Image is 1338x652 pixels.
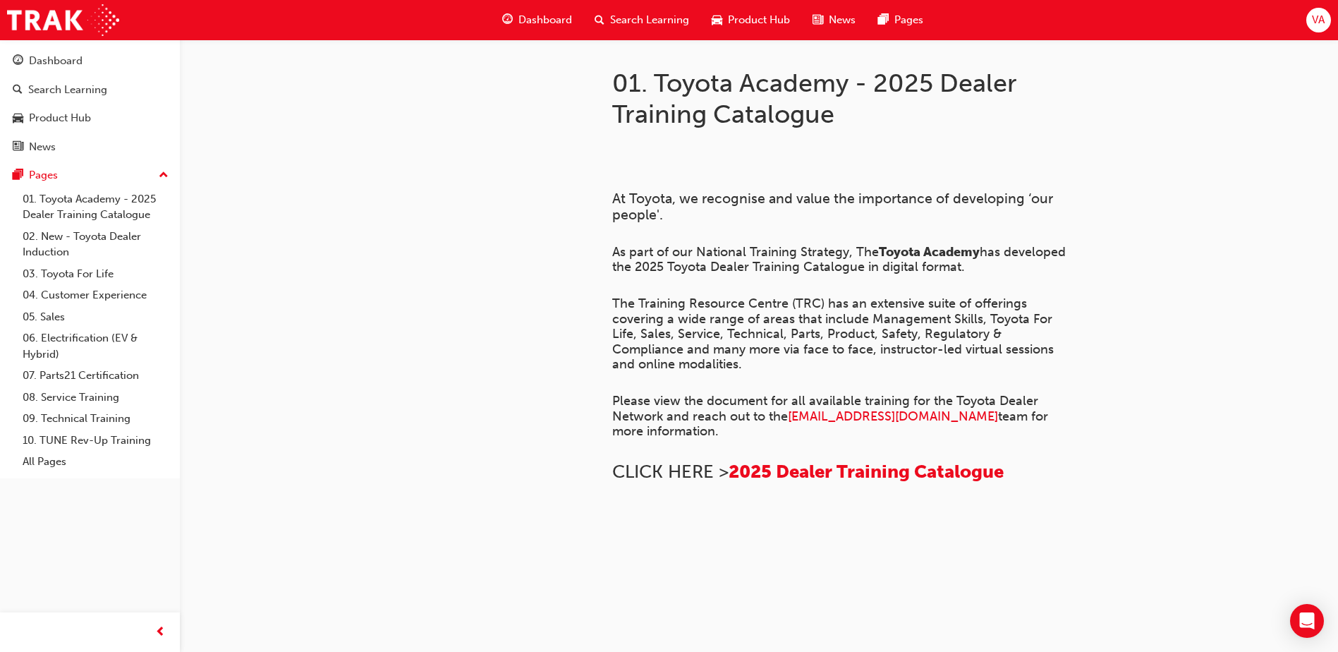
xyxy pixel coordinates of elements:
[879,244,980,260] span: Toyota Academy
[612,296,1057,372] span: The Training Resource Centre (TRC) has an extensive suite of offerings covering a wide range of a...
[13,55,23,68] span: guage-icon
[6,105,174,131] a: Product Hub
[612,461,729,483] span: CLICK HERE >
[29,110,91,126] div: Product Hub
[1290,604,1324,638] div: Open Intercom Messenger
[29,139,56,155] div: News
[13,84,23,97] span: search-icon
[17,387,174,409] a: 08. Service Training
[1312,12,1325,28] span: VA
[612,409,1052,440] span: team for more information.
[28,82,107,98] div: Search Learning
[518,12,572,28] span: Dashboard
[700,6,801,35] a: car-iconProduct Hub
[13,169,23,182] span: pages-icon
[612,68,1075,129] h1: 01. Toyota Academy - 2025 Dealer Training Catalogue
[502,11,513,29] span: guage-icon
[6,162,174,188] button: Pages
[17,365,174,387] a: 07. Parts21 Certification
[612,393,1042,424] span: Please view the document for all available training for the Toyota Dealer Network and reach out t...
[29,167,58,183] div: Pages
[867,6,935,35] a: pages-iconPages
[13,141,23,154] span: news-icon
[583,6,700,35] a: search-iconSearch Learning
[728,12,790,28] span: Product Hub
[788,409,998,424] a: [EMAIL_ADDRESS][DOMAIN_NAME]
[155,624,166,641] span: prev-icon
[612,191,1057,223] span: At Toyota, we recognise and value the importance of developing ‘our people'.
[6,134,174,160] a: News
[491,6,583,35] a: guage-iconDashboard
[7,4,119,36] img: Trak
[159,167,169,185] span: up-icon
[6,45,174,162] button: DashboardSearch LearningProduct HubNews
[612,244,1069,275] span: has developed the 2025 Toyota Dealer Training Catalogue in digital format.
[17,306,174,328] a: 05. Sales
[17,408,174,430] a: 09. Technical Training
[17,226,174,263] a: 02. New - Toyota Dealer Induction
[29,53,83,69] div: Dashboard
[729,461,1004,483] a: 2025 Dealer Training Catalogue
[17,263,174,285] a: 03. Toyota For Life
[17,430,174,452] a: 10. TUNE Rev-Up Training
[612,244,879,260] span: As part of our National Training Strategy, The
[712,11,722,29] span: car-icon
[878,11,889,29] span: pages-icon
[829,12,856,28] span: News
[13,112,23,125] span: car-icon
[894,12,923,28] span: Pages
[17,284,174,306] a: 04. Customer Experience
[17,451,174,473] a: All Pages
[17,327,174,365] a: 06. Electrification (EV & Hybrid)
[595,11,604,29] span: search-icon
[801,6,867,35] a: news-iconNews
[1306,8,1331,32] button: VA
[6,48,174,74] a: Dashboard
[6,77,174,103] a: Search Learning
[17,188,174,226] a: 01. Toyota Academy - 2025 Dealer Training Catalogue
[610,12,689,28] span: Search Learning
[813,11,823,29] span: news-icon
